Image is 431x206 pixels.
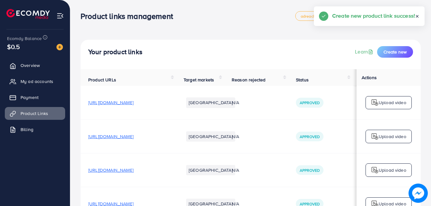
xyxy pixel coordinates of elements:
[232,77,265,83] span: Reason rejected
[232,167,239,173] span: N/A
[7,42,20,51] span: $0.5
[371,166,379,174] img: logo
[296,77,309,83] span: Status
[186,131,235,142] li: [GEOGRAPHIC_DATA]
[21,94,39,101] span: Payment
[300,134,320,139] span: Approved
[5,59,65,72] a: Overview
[88,48,142,56] h4: Your product links
[6,9,50,19] img: logo
[379,166,406,174] p: Upload video
[300,168,320,173] span: Approved
[186,97,235,108] li: [GEOGRAPHIC_DATA]
[295,11,349,21] a: adreach_new_package
[232,99,239,106] span: N/A
[232,133,239,140] span: N/A
[362,74,377,81] span: Actions
[332,12,415,20] h5: Create new product link success!
[56,12,64,20] img: menu
[371,99,379,106] img: logo
[88,77,116,83] span: Product URLs
[5,123,65,136] a: Billing
[88,99,134,106] span: [URL][DOMAIN_NAME]
[379,99,406,106] p: Upload video
[21,110,48,117] span: Product Links
[384,49,407,55] span: Create new
[300,100,320,105] span: Approved
[184,77,214,83] span: Target markets
[21,78,53,85] span: My ad accounts
[355,48,375,55] a: Learn
[5,91,65,104] a: Payment
[88,133,134,140] span: [URL][DOMAIN_NAME]
[301,14,344,18] span: adreach_new_package
[21,62,40,69] span: Overview
[21,126,33,133] span: Billing
[56,44,63,50] img: image
[377,46,413,58] button: Create new
[5,107,65,120] a: Product Links
[88,167,134,173] span: [URL][DOMAIN_NAME]
[371,133,379,140] img: logo
[7,35,42,42] span: Ecomdy Balance
[379,133,406,140] p: Upload video
[409,184,428,203] img: image
[5,75,65,88] a: My ad accounts
[186,165,235,175] li: [GEOGRAPHIC_DATA]
[81,12,178,21] h3: Product links management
